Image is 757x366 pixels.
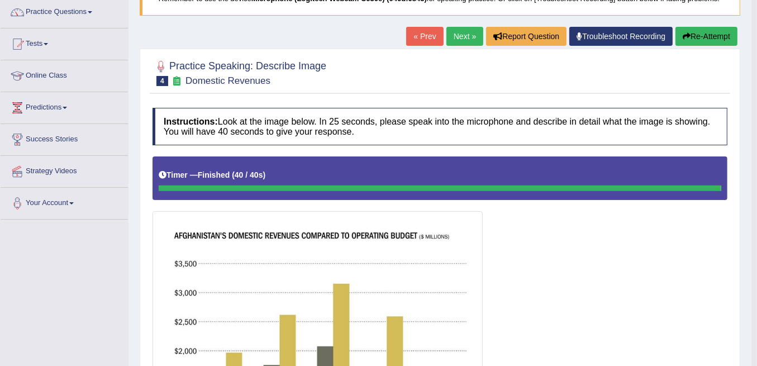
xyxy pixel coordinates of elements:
[198,170,230,179] b: Finished
[156,76,168,86] span: 4
[171,76,183,87] small: Exam occurring question
[153,108,727,145] h4: Look at the image below. In 25 seconds, please speak into the microphone and describe in detail w...
[164,117,218,126] b: Instructions:
[446,27,483,46] a: Next »
[232,170,235,179] b: (
[159,171,265,179] h5: Timer —
[1,156,128,184] a: Strategy Videos
[569,27,673,46] a: Troubleshoot Recording
[1,124,128,152] a: Success Stories
[1,92,128,120] a: Predictions
[153,58,326,86] h2: Practice Speaking: Describe Image
[185,75,270,86] small: Domestic Revenues
[486,27,566,46] button: Report Question
[1,188,128,216] a: Your Account
[1,28,128,56] a: Tests
[675,27,737,46] button: Re-Attempt
[406,27,443,46] a: « Prev
[235,170,263,179] b: 40 / 40s
[263,170,266,179] b: )
[1,60,128,88] a: Online Class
